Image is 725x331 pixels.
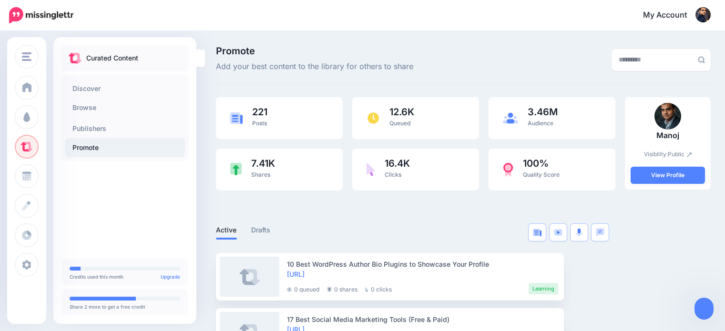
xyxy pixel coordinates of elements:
[698,56,705,63] img: search-grey-6.png
[385,171,401,178] span: Clicks
[365,283,392,294] li: 0 clicks
[631,167,705,184] a: View Profile
[554,229,562,236] img: video-blue.png
[528,107,558,117] span: 3.46M
[523,159,560,168] span: 100%
[216,46,413,56] span: Promote
[327,287,332,292] img: share-grey.png
[287,283,319,294] li: 0 queued
[230,112,243,123] img: article-blue.png
[327,283,357,294] li: 0 shares
[69,53,82,63] img: curate.png
[633,4,711,27] a: My Account
[631,150,705,159] p: Visibility:
[523,171,560,178] span: Quality Score
[668,150,692,158] a: Public
[287,287,292,292] img: clock-grey-darker.png
[65,79,185,98] a: Discover
[367,163,375,176] img: pointer-purple.png
[503,162,513,177] img: prize-red.png
[389,120,410,127] span: Queued
[22,52,31,61] img: menu.png
[216,224,237,236] a: Active
[216,60,413,73] span: Add your best content to the library for others to share
[654,103,681,130] img: 8H70T1G7C1OSJSWIP4LMURR0GZ02FKMZ_thumb.png
[596,228,604,236] img: chat-square-blue.png
[287,259,558,269] div: 10 Best WordPress Author Bio Plugins to Showcase Your Profile
[503,112,518,124] img: users-blue.png
[9,7,73,23] img: Missinglettr
[287,270,305,278] a: [URL]
[65,98,185,117] a: Browse
[529,283,558,294] li: Learning
[251,159,275,168] span: 7.41K
[576,228,582,237] img: microphone.png
[251,224,271,236] a: Drafts
[367,111,380,125] img: clock.png
[389,107,414,117] span: 12.6K
[65,119,185,138] a: Publishers
[86,52,138,64] p: Curated Content
[365,287,368,292] img: pointer-grey.png
[65,138,185,157] a: Promote
[252,120,267,127] span: Posts
[385,159,410,168] span: 16.4K
[687,152,692,157] img: pencil.png
[533,229,541,236] img: article-blue.png
[631,130,705,142] p: Manoj
[252,107,267,117] span: 221
[230,163,242,176] img: share-green.png
[287,314,558,324] div: 17 Best Social Media Marketing Tools (Free & Paid)
[251,171,270,178] span: Shares
[528,120,553,127] span: Audience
